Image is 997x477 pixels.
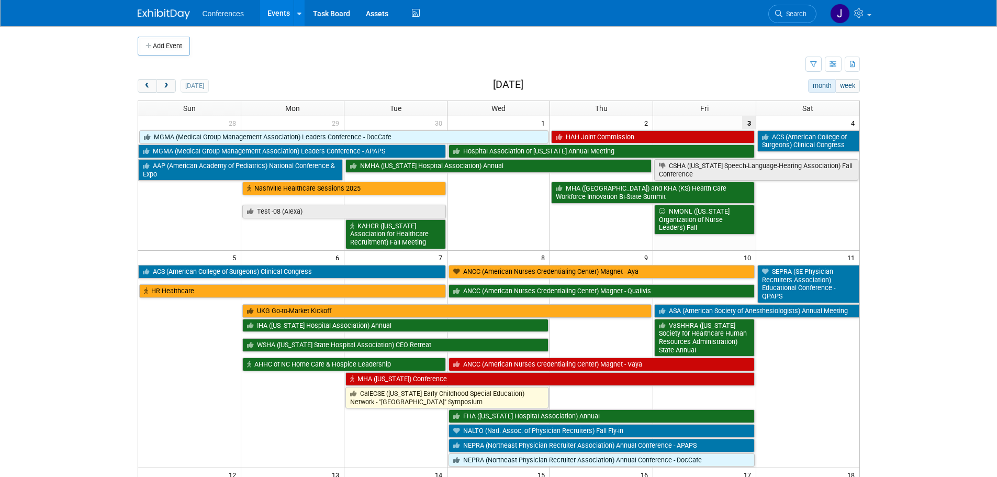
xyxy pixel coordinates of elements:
a: ANCC (American Nurses Credentialing Center) Magnet - Qualivis [449,284,755,298]
a: NEPRA (Northeast Physician Recruiter Association) Annual Conference - DocCafe [449,453,755,467]
a: SEPRA (SE Physician Recruiters Association) Educational Conference - QPAPS [757,265,859,303]
span: 30 [434,116,447,129]
button: next [156,79,176,93]
a: UKG Go-to-Market Kickoff [242,304,652,318]
a: ANCC (American Nurses Credentialing Center) Magnet - Aya [449,265,755,279]
span: Mon [285,104,300,113]
a: HAH Joint Commission [551,130,755,144]
span: Sat [802,104,813,113]
a: IHA ([US_STATE] Hospital Association) Annual [242,319,549,332]
a: NEPRA (Northeast Physician Recruiter Association) Annual Conference - APAPS [449,439,755,452]
img: ExhibitDay [138,9,190,19]
span: 10 [743,251,756,264]
a: WSHA ([US_STATE] State Hospital Association) CEO Retreat [242,338,549,352]
span: 3 [742,116,756,129]
button: Add Event [138,37,190,56]
img: Jenny Clavero [830,4,850,24]
a: ACS (American College of Surgeons) Clinical Congress [138,265,446,279]
span: Conferences [203,9,244,18]
a: VaSHHRA ([US_STATE] Society for Healthcare Human Resources Administration) State Annual [654,319,755,357]
span: Wed [491,104,506,113]
span: Thu [595,104,608,113]
span: 6 [334,251,344,264]
a: MHA ([GEOGRAPHIC_DATA]) and KHA (KS) Health Care Workforce Innovation Bi-State Summit [551,182,755,203]
a: ACS (American College of Surgeons) Clinical Congress [757,130,859,152]
a: KAHCR ([US_STATE] Association for Healthcare Recruitment) Fall Meeting [345,219,446,249]
span: 1 [540,116,550,129]
a: AAP (American Academy of Pediatrics) National Conference & Expo [138,159,343,181]
button: week [835,79,859,93]
button: prev [138,79,157,93]
span: 8 [540,251,550,264]
a: MGMA (Medical Group Management Association) Leaders Conference - DocCafe [139,130,549,144]
a: MHA ([US_STATE]) Conference [345,372,755,386]
span: Search [782,10,806,18]
span: 5 [231,251,241,264]
a: Search [768,5,816,23]
a: NALTO (Natl. Assoc. of Physician Recruiters) Fall Fly-in [449,424,755,438]
a: FHA ([US_STATE] Hospital Association) Annual [449,409,755,423]
span: 2 [643,116,653,129]
span: 29 [331,116,344,129]
button: month [808,79,836,93]
span: 11 [846,251,859,264]
a: CSHA ([US_STATE] Speech-Language-Hearing Association) Fall Conference [654,159,858,181]
a: Nashville Healthcare Sessions 2025 [242,182,446,195]
a: Hospital Association of [US_STATE] Annual Meeting [449,145,755,158]
a: AHHC of NC Home Care & Hospice Leadership [242,358,446,371]
a: MGMA (Medical Group Management Association) Leaders Conference - APAPS [138,145,446,158]
span: 7 [438,251,447,264]
span: Fri [700,104,709,113]
button: [DATE] [181,79,208,93]
a: ANCC (American Nurses Credentialing Center) Magnet - Vaya [449,358,755,371]
a: NMHA ([US_STATE] Hospital Association) Annual [345,159,652,173]
a: ASA (American Society of Anesthesiologists) Annual Meeting [654,304,859,318]
a: Test -08 (Alexa) [242,205,446,218]
span: 4 [850,116,859,129]
span: 28 [228,116,241,129]
span: Sun [183,104,196,113]
a: HR Healthcare [139,284,446,298]
h2: [DATE] [493,79,523,91]
span: Tue [390,104,401,113]
a: CalECSE ([US_STATE] Early Childhood Special Education) Network - "[GEOGRAPHIC_DATA]" Symposium [345,387,549,408]
a: NMONL ([US_STATE] Organization of Nurse Leaders) Fall [654,205,755,235]
span: 9 [643,251,653,264]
